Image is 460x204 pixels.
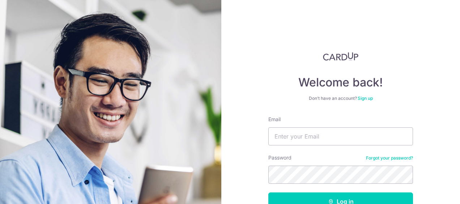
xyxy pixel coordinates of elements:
[323,52,358,61] img: CardUp Logo
[268,154,291,161] label: Password
[358,95,373,101] a: Sign up
[268,127,413,145] input: Enter your Email
[268,75,413,90] h4: Welcome back!
[366,155,413,161] a: Forgot your password?
[268,95,413,101] div: Don’t have an account?
[268,116,281,123] label: Email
